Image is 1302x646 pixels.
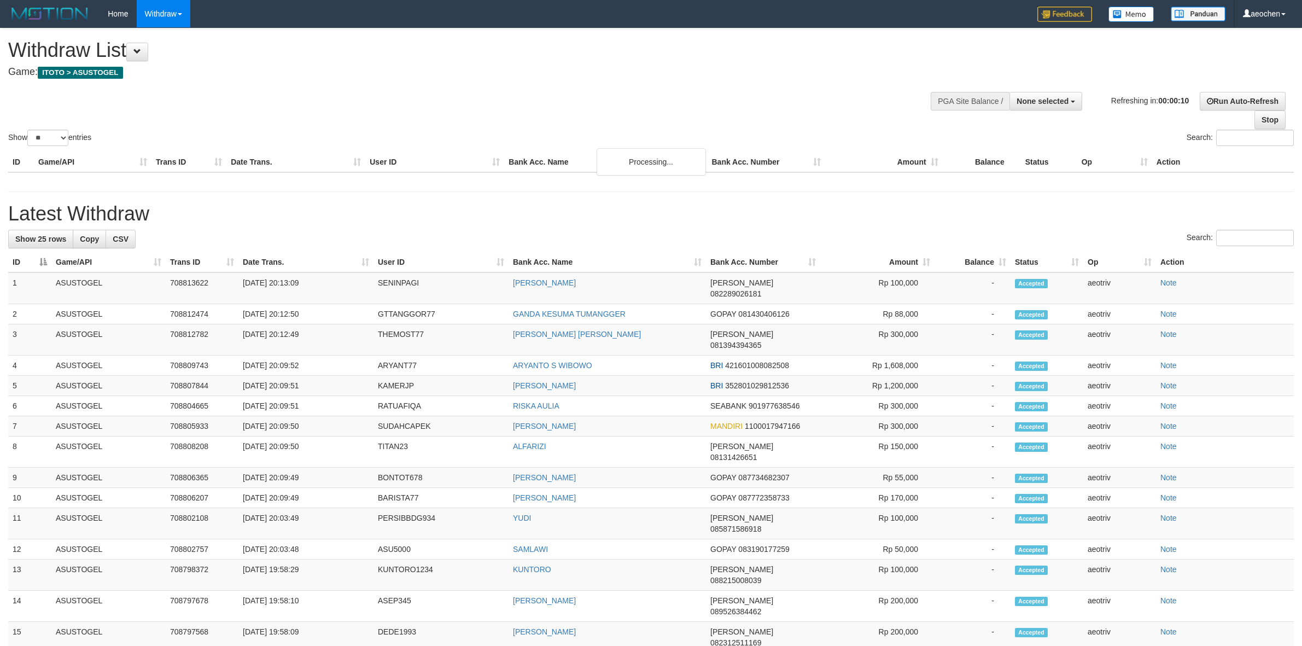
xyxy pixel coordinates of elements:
td: [DATE] 19:58:10 [238,591,373,622]
span: [PERSON_NAME] [710,330,773,339]
td: - [935,356,1011,376]
a: Stop [1254,110,1286,129]
span: Accepted [1015,628,1048,637]
span: SEABANK [710,401,746,410]
td: [DATE] 20:03:49 [238,508,373,539]
td: - [935,591,1011,622]
td: - [935,304,1011,324]
span: [PERSON_NAME] [710,442,773,451]
td: [DATE] 20:09:52 [238,356,373,376]
td: KUNTORO1234 [373,560,509,591]
td: ASUSTOGEL [51,508,166,539]
td: SENINPAGI [373,272,509,304]
th: Trans ID: activate to sort column ascending [166,252,238,272]
td: - [935,468,1011,488]
span: Copy 083190177259 to clipboard [738,545,789,554]
a: Note [1160,627,1177,636]
span: Copy 352801029812536 to clipboard [725,381,789,390]
td: 708813622 [166,272,238,304]
td: aeotriv [1083,376,1156,396]
td: aeotriv [1083,324,1156,356]
td: Rp 300,000 [820,324,935,356]
td: ASU5000 [373,539,509,560]
a: Show 25 rows [8,230,73,248]
td: 708809743 [166,356,238,376]
td: ASUSTOGEL [51,376,166,396]
td: aeotriv [1083,396,1156,416]
td: 8 [8,437,51,468]
td: ASUSTOGEL [51,591,166,622]
a: Note [1160,310,1177,318]
th: Date Trans. [226,152,365,172]
span: Copy 088215008039 to clipboard [710,576,761,585]
th: Bank Acc. Name: activate to sort column ascending [509,252,706,272]
td: 708802108 [166,508,238,539]
td: - [935,560,1011,591]
th: User ID: activate to sort column ascending [373,252,509,272]
td: ASEP345 [373,591,509,622]
a: [PERSON_NAME] [513,381,576,390]
span: [PERSON_NAME] [710,596,773,605]
th: Date Trans.: activate to sort column ascending [238,252,373,272]
td: Rp 100,000 [820,560,935,591]
td: aeotriv [1083,539,1156,560]
td: ASUSTOGEL [51,356,166,376]
td: 708807844 [166,376,238,396]
span: Accepted [1015,474,1048,483]
td: ASUSTOGEL [51,304,166,324]
span: Copy 081430406126 to clipboard [738,310,789,318]
td: - [935,539,1011,560]
td: aeotriv [1083,416,1156,437]
span: Accepted [1015,330,1048,340]
img: Button%20Memo.svg [1108,7,1154,22]
a: Note [1160,381,1177,390]
td: Rp 100,000 [820,272,935,304]
td: Rp 150,000 [820,437,935,468]
td: 708802757 [166,539,238,560]
label: Search: [1187,230,1294,246]
span: Copy 08131426651 to clipboard [710,453,757,462]
a: Note [1160,330,1177,339]
span: Accepted [1015,514,1048,523]
td: 13 [8,560,51,591]
td: ASUSTOGEL [51,437,166,468]
a: Note [1160,493,1177,502]
th: Op: activate to sort column ascending [1083,252,1156,272]
td: Rp 100,000 [820,508,935,539]
span: Accepted [1015,310,1048,319]
th: Bank Acc. Name [504,152,707,172]
td: 708808208 [166,437,238,468]
a: [PERSON_NAME] [513,493,576,502]
a: [PERSON_NAME] [513,278,576,287]
td: [DATE] 20:03:48 [238,539,373,560]
a: [PERSON_NAME] [513,596,576,605]
th: Status [1021,152,1077,172]
td: aeotriv [1083,508,1156,539]
td: 1 [8,272,51,304]
a: RISKA AULIA [513,401,559,410]
th: User ID [365,152,504,172]
td: Rp 170,000 [820,488,935,508]
span: GOPAY [710,473,736,482]
td: [DATE] 19:58:29 [238,560,373,591]
td: aeotriv [1083,356,1156,376]
span: Copy 087772358733 to clipboard [738,493,789,502]
td: ASUSTOGEL [51,416,166,437]
th: ID: activate to sort column descending [8,252,51,272]
span: Accepted [1015,597,1048,606]
td: 708797678 [166,591,238,622]
td: - [935,324,1011,356]
span: Accepted [1015,362,1048,371]
span: [PERSON_NAME] [710,514,773,522]
td: KAMERJP [373,376,509,396]
td: SUDAHCAPEK [373,416,509,437]
a: SAMLAWI [513,545,548,554]
td: 708812782 [166,324,238,356]
td: Rp 50,000 [820,539,935,560]
span: BRI [710,361,723,370]
td: 11 [8,508,51,539]
td: 5 [8,376,51,396]
td: BARISTA77 [373,488,509,508]
td: [DATE] 20:12:49 [238,324,373,356]
td: [DATE] 20:09:49 [238,468,373,488]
